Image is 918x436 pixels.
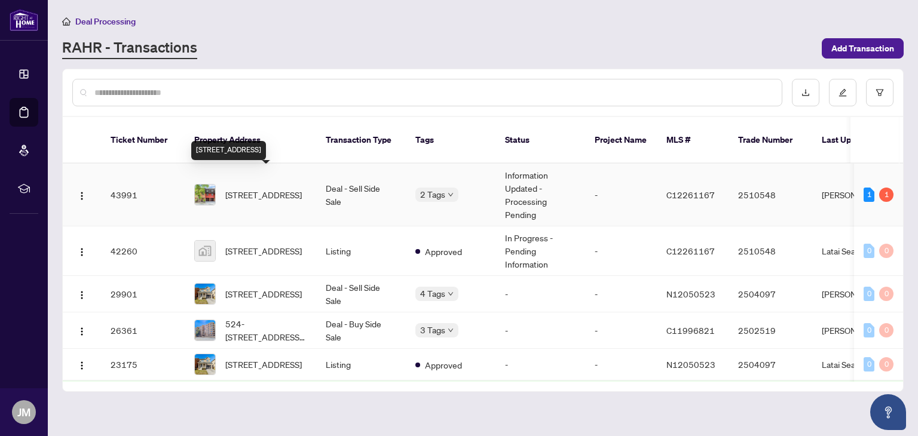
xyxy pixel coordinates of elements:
[585,164,657,226] td: -
[666,189,715,200] span: C12261167
[495,117,585,164] th: Status
[864,357,874,371] div: 0
[657,117,729,164] th: MLS #
[666,359,715,370] span: N12050523
[72,355,91,374] button: Logo
[812,349,902,380] td: Latai Seadat
[729,349,812,380] td: 2504097
[495,312,585,349] td: -
[225,188,302,201] span: [STREET_ADDRESS]
[812,117,902,164] th: Last Updated By
[879,244,893,258] div: 0
[195,354,215,374] img: thumbnail-img
[729,117,812,164] th: Trade Number
[195,320,215,340] img: thumbnail-img
[812,164,902,226] td: [PERSON_NAME]
[801,88,810,97] span: download
[101,312,185,349] td: 26361
[101,349,185,380] td: 23175
[864,188,874,202] div: 1
[225,317,307,343] span: 524-[STREET_ADDRESS][PERSON_NAME]
[729,226,812,276] td: 2510548
[812,226,902,276] td: Latai Seadat
[829,79,856,106] button: edit
[316,276,406,312] td: Deal - Sell Side Sale
[585,312,657,349] td: -
[729,164,812,226] td: 2510548
[72,321,91,340] button: Logo
[420,323,445,337] span: 3 Tags
[585,349,657,380] td: -
[448,327,454,333] span: down
[195,241,215,261] img: thumbnail-img
[62,38,197,59] a: RAHR - Transactions
[72,284,91,303] button: Logo
[191,141,266,160] div: [STREET_ADDRESS]
[879,323,893,337] div: 0
[425,245,462,258] span: Approved
[101,276,185,312] td: 29901
[792,79,819,106] button: download
[225,244,302,257] span: [STREET_ADDRESS]
[77,191,87,201] img: Logo
[77,290,87,300] img: Logo
[870,394,906,430] button: Open asap
[195,185,215,205] img: thumbnail-img
[666,325,715,336] span: C11996821
[666,288,715,299] span: N12050523
[225,358,302,371] span: [STREET_ADDRESS]
[77,327,87,336] img: Logo
[585,226,657,276] td: -
[72,241,91,260] button: Logo
[425,358,462,371] span: Approved
[448,192,454,198] span: down
[812,276,902,312] td: [PERSON_NAME]
[495,276,585,312] td: -
[406,117,495,164] th: Tags
[729,276,812,312] td: 2504097
[17,404,30,420] span: JM
[864,287,874,301] div: 0
[316,349,406,380] td: Listing
[495,164,585,226] td: Information Updated - Processing Pending
[195,284,215,304] img: thumbnail-img
[666,245,715,256] span: C12261167
[420,188,445,201] span: 2 Tags
[879,287,893,301] div: 0
[448,291,454,297] span: down
[77,361,87,370] img: Logo
[72,185,91,204] button: Logo
[316,117,406,164] th: Transaction Type
[831,39,894,58] span: Add Transaction
[62,17,71,26] span: home
[839,88,847,97] span: edit
[77,247,87,257] img: Logo
[585,276,657,312] td: -
[495,226,585,276] td: In Progress - Pending Information
[101,164,185,226] td: 43991
[585,117,657,164] th: Project Name
[864,244,874,258] div: 0
[812,312,902,349] td: [PERSON_NAME]
[101,226,185,276] td: 42260
[822,38,904,59] button: Add Transaction
[225,287,302,300] span: [STREET_ADDRESS]
[101,117,185,164] th: Ticket Number
[495,349,585,380] td: -
[75,16,136,27] span: Deal Processing
[420,287,445,300] span: 4 Tags
[864,323,874,337] div: 0
[316,226,406,276] td: Listing
[879,188,893,202] div: 1
[185,117,316,164] th: Property Address
[866,79,893,106] button: filter
[876,88,884,97] span: filter
[729,312,812,349] td: 2502519
[879,357,893,371] div: 0
[10,9,38,31] img: logo
[316,312,406,349] td: Deal - Buy Side Sale
[316,164,406,226] td: Deal - Sell Side Sale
